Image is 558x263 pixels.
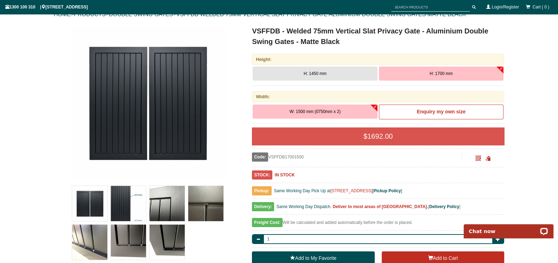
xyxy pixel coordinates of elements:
[290,109,341,114] span: W: 1500 mm (0750mm x 2)
[188,186,223,221] img: VSFFDB - Welded 75mm Vertical Slat Privacy Gate - Aluminium Double Swing Gates - Matte Black
[277,204,332,209] span: Same Working Day Dispatch.
[253,67,377,81] button: H: 1450 mm
[252,186,271,195] span: Pickup:
[252,54,504,65] div: Height:
[252,218,283,227] span: Freight Cost:
[275,173,295,177] b: IN STOCK
[5,5,88,10] span: 1300 100 310 | [STREET_ADDRESS]
[252,202,274,211] span: Delivery:
[304,71,326,76] span: H: 1450 mm
[367,132,393,140] span: 1692.00
[252,91,504,102] div: Width:
[252,152,462,162] div: VSFFDB17001500
[391,3,470,12] input: SEARCH PRODUCTS
[54,3,504,26] div: > > >
[430,71,452,76] span: H: 1700 mm
[252,152,268,162] span: Code:
[252,26,504,47] h1: VSFFDB - Welded 75mm Vertical Slat Privacy Gate - Aluminium Double Swing Gates - Matte Black
[331,188,373,193] a: [STREET_ADDRESS]
[476,157,481,162] a: Click to enlarge and scan to share.
[459,216,558,238] iframe: LiveChat chat widget
[109,11,173,17] a: DOUBLE SWING GATES
[74,11,106,17] a: PRODUCTS
[252,127,504,145] div: $
[379,67,503,81] button: H: 1700 mm
[492,5,519,10] a: Login/Register
[252,170,272,180] span: STOCK:
[72,225,107,260] img: VSFFDB - Welded 75mm Vertical Slat Privacy Gate - Aluminium Double Swing Gates - Matte Black
[252,218,504,231] div: Will be calculated and added automatically before the order is placed.
[379,105,503,119] a: Enquiry my own size
[55,26,241,181] a: VSFFDB - Welded 75mm Vertical Slat Privacy Gate - Aluminium Double Swing Gates - Matte Black - H:...
[417,109,465,114] b: Enquiry my own size
[333,204,428,209] b: Deliver to most areas of [GEOGRAPHIC_DATA].
[429,204,459,209] a: Delivery Policy
[150,186,185,221] img: VSFFDB - Welded 75mm Vertical Slat Privacy Gate - Aluminium Double Swing Gates - Matte Black
[54,11,71,17] a: HOME
[176,11,466,17] a: VSFFDB WELDED 75MM VERTICAL SLAT PRIVACY GATE ALUMINIUM DOUBLE SWING GATES MATTE BLACK
[72,186,107,221] img: VSFFDB - Welded 75mm Vertical Slat Privacy Gate - Aluminium Double Swing Gates - Matte Black
[111,186,146,221] img: VSFFDB - Welded 75mm Vertical Slat Privacy Gate - Aluminium Double Swing Gates - Matte Black
[533,5,549,10] span: Cart ( 0 )
[70,26,225,181] img: VSFFDB - Welded 75mm Vertical Slat Privacy Gate - Aluminium Double Swing Gates - Matte Black - H:...
[274,188,402,193] span: Same Working Day Pick Up at [ ]
[111,225,146,260] img: VSFFDB - Welded 75mm Vertical Slat Privacy Gate - Aluminium Double Swing Gates - Matte Black
[486,156,491,161] span: Click to copy the URL
[252,202,504,215] div: [ ]
[253,105,377,119] button: W: 1500 mm (0750mm x 2)
[374,188,401,193] a: Pickup Policy
[150,225,185,260] img: VSFFDB - Welded 75mm Vertical Slat Privacy Gate - Aluminium Double Swing Gates - Matte Black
